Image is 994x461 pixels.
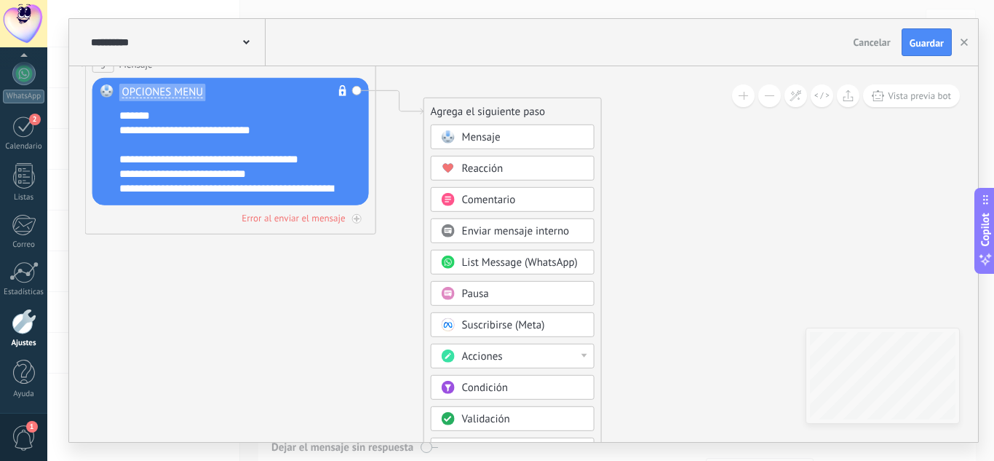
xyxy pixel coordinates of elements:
[26,421,38,433] span: 1
[462,193,516,207] span: Comentario
[462,287,489,301] span: Pausa
[978,213,993,246] span: Copilot
[462,130,501,144] span: Mensaje
[3,390,45,399] div: Ayuda
[910,38,944,48] span: Guardar
[242,212,345,224] div: Error al enviar el mensaje
[462,381,508,395] span: Condición
[100,58,106,71] span: 5
[462,318,545,332] span: Suscribirse (Meta)
[462,412,510,426] span: Validación
[119,83,206,101] button: OPCIONES MENU
[424,100,601,124] div: Agrega el siguiente paso
[902,28,952,56] button: Guardar
[854,36,891,49] span: Cancelar
[888,90,951,102] span: Vista previa bot
[3,339,45,348] div: Ajustes
[122,86,203,98] span: OPCIONES MENU
[462,350,503,363] span: Acciones
[3,240,45,250] div: Correo
[863,84,960,107] button: Vista previa bot
[3,142,45,151] div: Calendario
[848,31,896,53] button: Cancelar
[462,224,570,238] span: Enviar mensaje interno
[462,256,578,269] span: List Message (WhatsApp)
[3,193,45,202] div: Listas
[462,162,504,176] span: Reacción
[29,114,41,125] span: 2
[3,90,44,103] div: WhatsApp
[3,288,45,297] div: Estadísticas
[119,58,153,71] span: Mensaje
